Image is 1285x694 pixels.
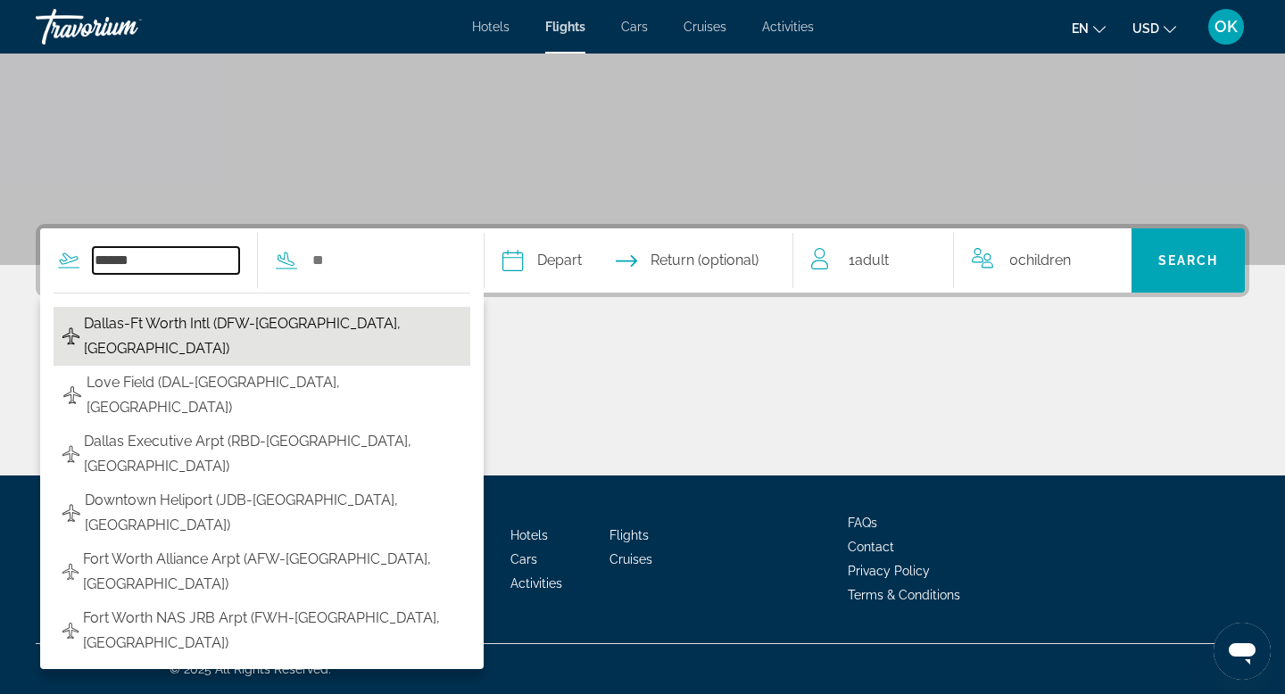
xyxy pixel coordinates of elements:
[848,516,877,530] a: FAQs
[54,307,470,366] button: Dallas-Ft Worth Intl (DFW-[GEOGRAPHIC_DATA], [GEOGRAPHIC_DATA])
[762,20,814,34] a: Activities
[849,248,889,273] span: 1
[1214,623,1271,680] iframe: Кнопка запуска окна обмена сообщениями
[54,601,470,660] button: Fort Worth NAS JRB Arpt (FWH-[GEOGRAPHIC_DATA], [GEOGRAPHIC_DATA])
[170,662,331,676] span: © 2025 All Rights Reserved.
[609,528,649,542] a: Flights
[684,20,726,34] a: Cruises
[510,576,562,591] a: Activities
[616,228,759,293] button: Select return date
[54,542,470,601] button: Fort Worth Alliance Arpt (AFW-[GEOGRAPHIC_DATA], [GEOGRAPHIC_DATA])
[621,20,648,34] a: Cars
[502,228,582,293] button: Select depart date
[40,228,1245,293] div: Search widget
[1018,252,1071,269] span: Children
[848,588,960,602] a: Terms & Conditions
[1072,15,1106,41] button: Change language
[54,483,470,542] button: Downtown Heliport (JDB-[GEOGRAPHIC_DATA], [GEOGRAPHIC_DATA])
[83,547,461,597] span: Fort Worth Alliance Arpt (AFW-[GEOGRAPHIC_DATA], [GEOGRAPHIC_DATA])
[84,311,461,361] span: Dallas-Ft Worth Intl (DFW-[GEOGRAPHIC_DATA], [GEOGRAPHIC_DATA])
[1132,21,1159,36] span: USD
[1009,248,1071,273] span: 0
[1203,8,1249,45] button: User Menu
[545,20,585,34] a: Flights
[510,552,537,566] a: Cars
[1215,18,1238,36] span: OK
[848,564,930,578] a: Privacy Policy
[83,606,461,656] span: Fort Worth NAS JRB Arpt (FWH-[GEOGRAPHIC_DATA], [GEOGRAPHIC_DATA])
[84,429,461,479] span: Dallas Executive Arpt (RBD-[GEOGRAPHIC_DATA], [GEOGRAPHIC_DATA])
[54,366,470,425] button: Love Field (DAL-[GEOGRAPHIC_DATA], [GEOGRAPHIC_DATA])
[1072,21,1089,36] span: en
[609,552,652,566] a: Cruises
[848,540,894,554] a: Contact
[1132,228,1245,293] button: Search
[36,4,214,50] a: Travorium
[54,425,470,483] button: Dallas Executive Arpt (RBD-[GEOGRAPHIC_DATA], [GEOGRAPHIC_DATA])
[472,20,510,34] a: Hotels
[1132,15,1176,41] button: Change currency
[85,488,461,538] span: Downtown Heliport (JDB-[GEOGRAPHIC_DATA], [GEOGRAPHIC_DATA])
[793,228,1132,293] button: Travelers: 1 adult, 0 children
[87,370,461,420] span: Love Field (DAL-[GEOGRAPHIC_DATA], [GEOGRAPHIC_DATA])
[1158,253,1219,268] span: Search
[651,248,759,273] span: Return (optional)
[855,252,889,269] span: Adult
[510,528,548,542] a: Hotels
